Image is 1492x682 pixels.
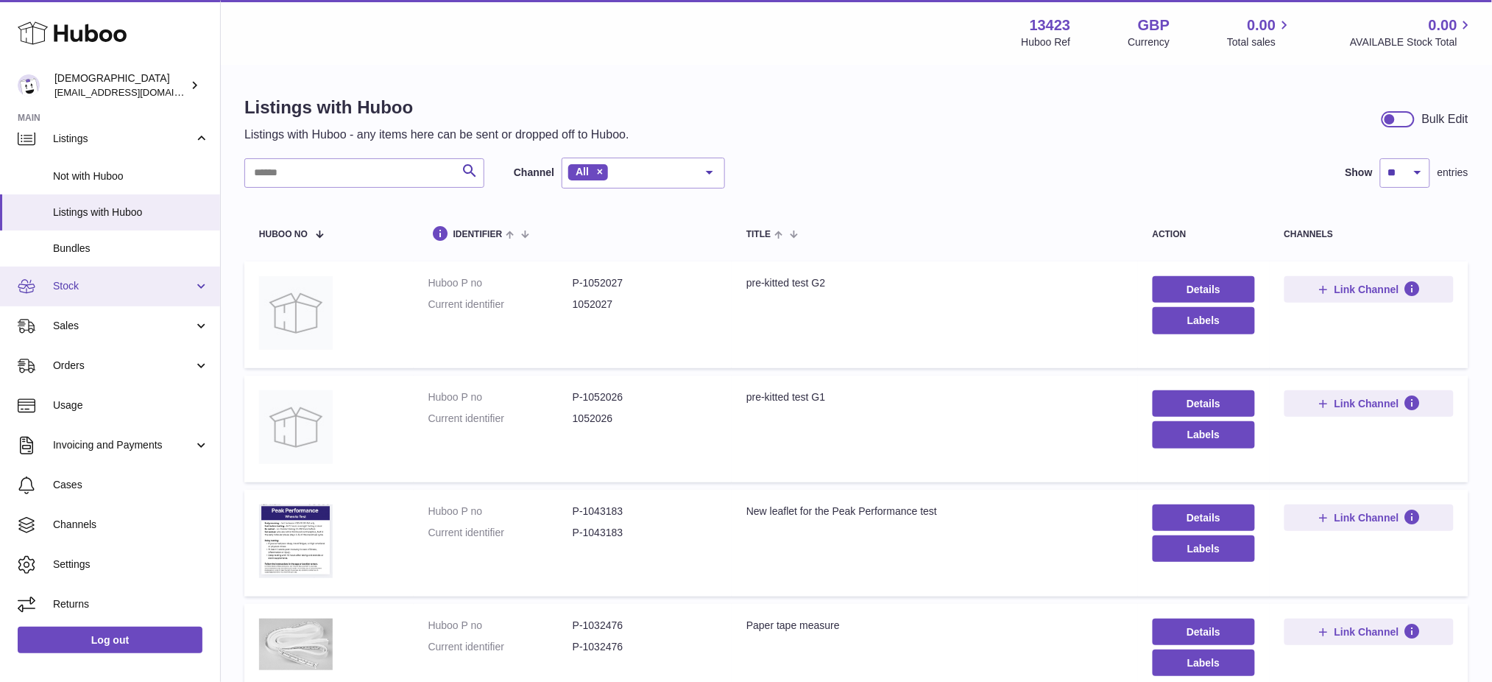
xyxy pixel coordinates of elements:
img: Paper tape measure [259,619,333,670]
div: pre-kitted test G2 [746,276,1123,290]
a: Details [1153,619,1255,645]
dt: Current identifier [428,640,573,654]
span: Usage [53,398,209,412]
img: New leaflet for the Peak Performance test [259,505,333,578]
span: Listings [53,132,194,146]
dt: Huboo P no [428,390,573,404]
div: Huboo Ref [1022,35,1071,49]
span: Cases [53,478,209,492]
dt: Current identifier [428,298,573,312]
a: Details [1153,505,1255,531]
p: Listings with Huboo - any items here can be sent or dropped off to Huboo. [244,127,629,143]
button: Link Channel [1284,619,1454,645]
span: All [576,166,589,177]
span: Link Channel [1334,511,1399,524]
img: pre-kitted test G2 [259,276,333,350]
dd: P-1032476 [573,619,717,633]
span: Listings with Huboo [53,205,209,219]
a: Log out [18,627,202,653]
span: Total sales [1227,35,1293,49]
a: Details [1153,276,1255,303]
strong: 13423 [1030,15,1071,35]
dd: P-1052027 [573,276,717,290]
label: Channel [514,166,554,180]
dd: P-1043183 [573,526,717,540]
span: Stock [53,279,194,293]
strong: GBP [1138,15,1170,35]
span: Settings [53,558,209,572]
div: Paper tape measure [746,619,1123,633]
span: Bundles [53,242,209,256]
span: 0.00 [1248,15,1276,35]
span: Huboo no [259,230,308,239]
dd: P-1032476 [573,640,717,654]
dd: 1052027 [573,298,717,312]
div: channels [1284,230,1454,239]
dd: 1052026 [573,412,717,426]
dt: Huboo P no [428,276,573,290]
span: Not with Huboo [53,169,209,183]
a: 0.00 Total sales [1227,15,1293,49]
button: Link Channel [1284,390,1454,417]
span: AVAILABLE Stock Total [1350,35,1474,49]
div: pre-kitted test G1 [746,390,1123,404]
dd: P-1052026 [573,390,717,404]
div: Bulk Edit [1422,111,1468,127]
dt: Current identifier [428,526,573,540]
div: New leaflet for the Peak Performance test [746,505,1123,518]
a: 0.00 AVAILABLE Stock Total [1350,15,1474,49]
dt: Huboo P no [428,505,573,518]
span: [EMAIL_ADDRESS][DOMAIN_NAME] [54,86,216,98]
button: Labels [1153,307,1255,334]
img: pre-kitted test G1 [259,390,333,464]
span: Link Channel [1334,625,1399,639]
span: Sales [53,319,194,333]
button: Link Channel [1284,505,1454,531]
dt: Huboo P no [428,619,573,633]
span: Channels [53,518,209,532]
a: Details [1153,390,1255,417]
span: Link Channel [1334,397,1399,410]
button: Link Channel [1284,276,1454,303]
span: 0.00 [1429,15,1457,35]
div: Currency [1128,35,1170,49]
label: Show [1346,166,1373,180]
div: action [1153,230,1255,239]
span: identifier [453,230,503,239]
div: [DEMOGRAPHIC_DATA] [54,71,187,99]
img: internalAdmin-13423@internal.huboo.com [18,74,40,96]
span: Returns [53,597,209,611]
dt: Current identifier [428,412,573,426]
span: Invoicing and Payments [53,438,194,452]
span: entries [1438,166,1468,180]
button: Labels [1153,421,1255,448]
span: Orders [53,359,194,373]
button: Labels [1153,650,1255,676]
h1: Listings with Huboo [244,96,629,119]
button: Labels [1153,535,1255,562]
span: title [746,230,771,239]
span: Link Channel [1334,283,1399,296]
dd: P-1043183 [573,505,717,518]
